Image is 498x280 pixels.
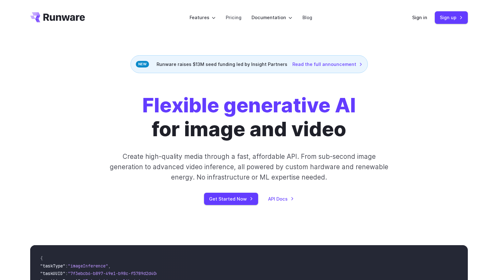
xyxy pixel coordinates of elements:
[68,271,163,276] span: "7f3ebcb6-b897-49e1-b98c-f5789d2d40d7"
[65,263,68,269] span: :
[142,93,356,141] h1: for image and video
[30,12,85,22] a: Go to /
[130,55,368,73] div: Runware raises $13M seed funding led by Insight Partners
[302,14,312,21] a: Blog
[412,14,427,21] a: Sign in
[204,193,258,205] a: Get Started Now
[109,151,389,183] p: Create high-quality media through a fast, affordable API. From sub-second image generation to adv...
[40,271,65,276] span: "taskUUID"
[226,14,241,21] a: Pricing
[142,93,356,117] strong: Flexible generative AI
[252,14,292,21] label: Documentation
[40,263,65,269] span: "taskType"
[68,263,108,269] span: "imageInference"
[268,195,294,202] a: API Docs
[40,256,43,261] span: {
[65,271,68,276] span: :
[292,61,362,68] a: Read the full announcement
[190,14,216,21] label: Features
[108,263,111,269] span: ,
[435,11,468,24] a: Sign up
